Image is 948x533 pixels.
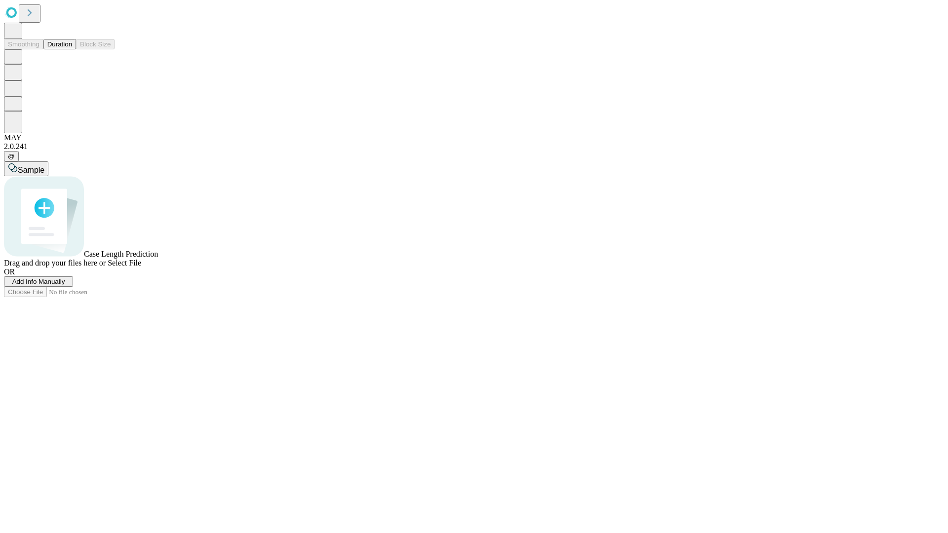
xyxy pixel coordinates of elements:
[4,161,48,176] button: Sample
[84,250,158,258] span: Case Length Prediction
[8,152,15,160] span: @
[4,267,15,276] span: OR
[76,39,115,49] button: Block Size
[12,278,65,285] span: Add Info Manually
[18,166,44,174] span: Sample
[4,142,944,151] div: 2.0.241
[4,276,73,287] button: Add Info Manually
[4,259,106,267] span: Drag and drop your files here or
[4,133,944,142] div: MAY
[43,39,76,49] button: Duration
[4,151,19,161] button: @
[4,39,43,49] button: Smoothing
[108,259,141,267] span: Select File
